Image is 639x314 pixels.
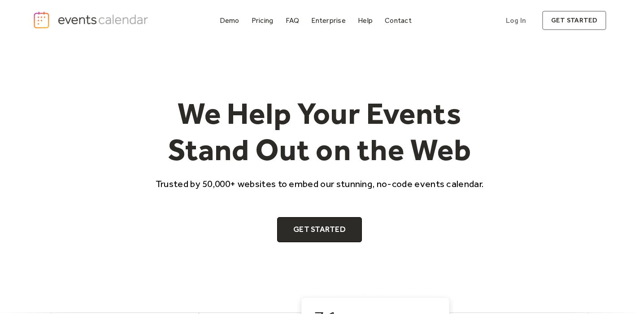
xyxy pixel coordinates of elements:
div: Demo [220,18,239,23]
p: Trusted by 50,000+ websites to embed our stunning, no-code events calendar. [148,177,492,190]
a: Get Started [277,217,362,242]
a: FAQ [282,14,303,26]
a: Demo [216,14,243,26]
a: Contact [381,14,415,26]
a: Pricing [248,14,277,26]
a: get started [542,11,606,30]
div: Contact [385,18,412,23]
div: Help [358,18,373,23]
div: Pricing [252,18,274,23]
h1: We Help Your Events Stand Out on the Web [148,95,492,168]
div: Enterprise [311,18,345,23]
a: home [33,11,151,29]
a: Enterprise [308,14,349,26]
a: Log In [497,11,535,30]
a: Help [354,14,376,26]
div: FAQ [286,18,300,23]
